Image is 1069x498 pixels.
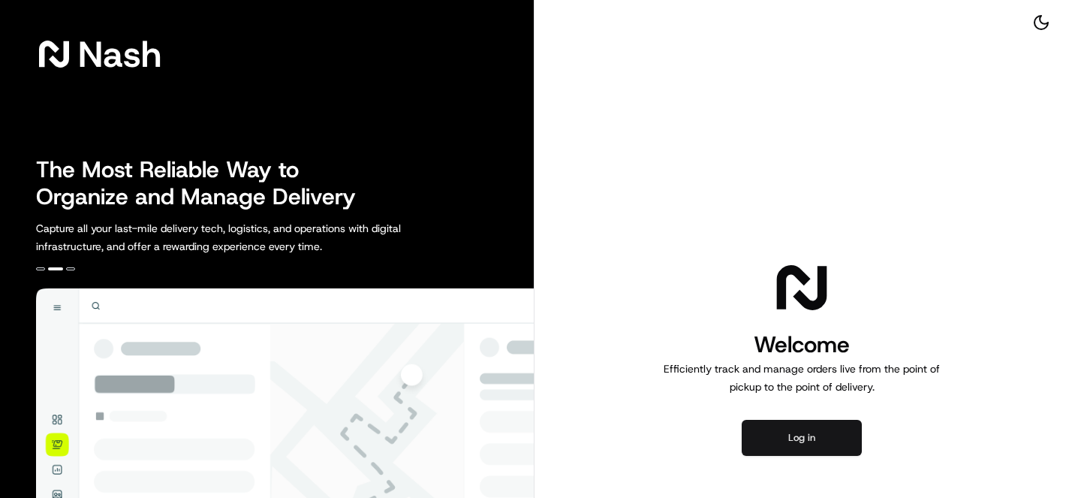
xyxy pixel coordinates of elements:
p: Capture all your last-mile delivery tech, logistics, and operations with digital infrastructure, ... [36,219,468,255]
h1: Welcome [658,330,946,360]
p: Efficiently track and manage orders live from the point of pickup to the point of delivery. [658,360,946,396]
button: Log in [742,420,862,456]
span: Nash [78,39,161,69]
h2: The Most Reliable Way to Organize and Manage Delivery [36,156,372,210]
